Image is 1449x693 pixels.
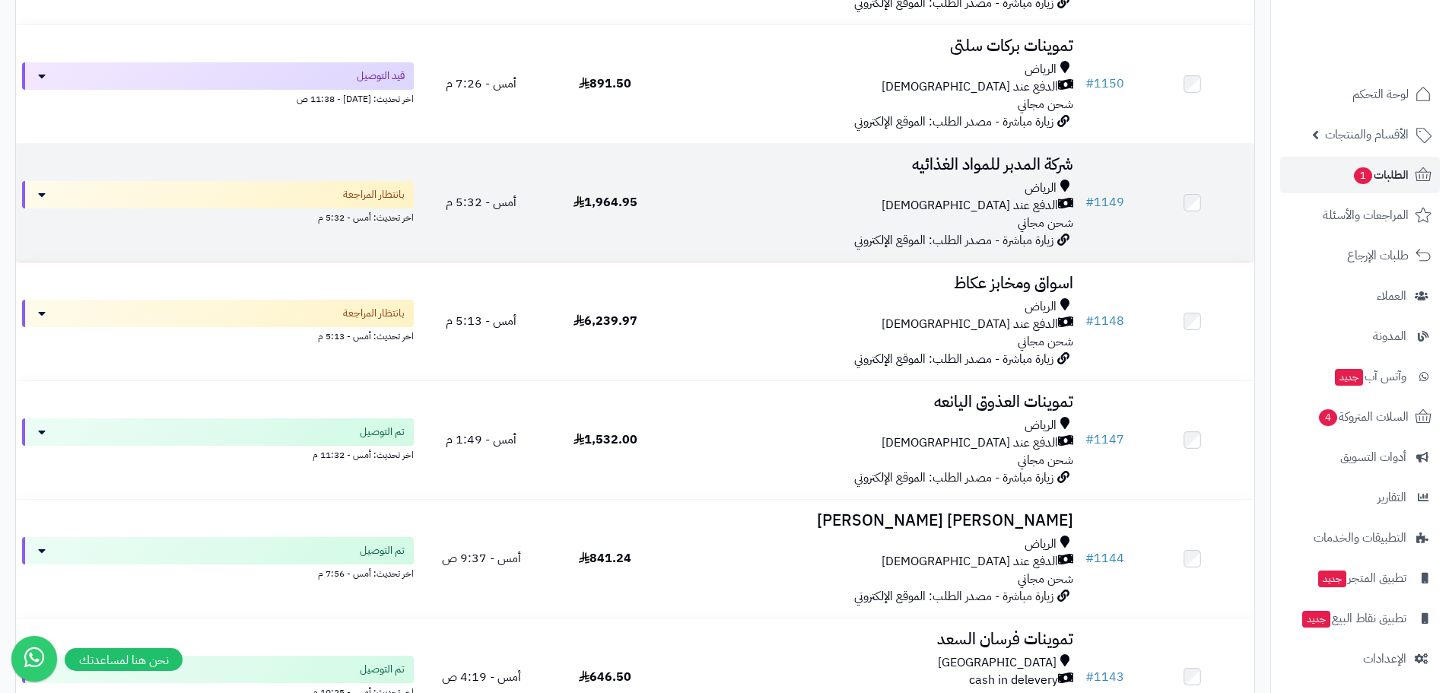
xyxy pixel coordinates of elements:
a: أدوات التسويق [1280,439,1440,475]
span: التطبيقات والخدمات [1314,527,1406,548]
span: 1,964.95 [574,193,637,211]
span: شحن مجاني [1018,214,1073,232]
span: تم التوصيل [360,662,405,677]
a: المراجعات والأسئلة [1280,197,1440,234]
span: التقارير [1378,487,1406,508]
span: قيد التوصيل [357,68,405,84]
span: الأقسام والمنتجات [1325,124,1409,145]
a: طلبات الإرجاع [1280,237,1440,274]
span: أمس - 7:26 م [446,75,516,93]
a: #1144 [1085,549,1124,567]
span: 891.50 [579,75,631,93]
span: الدفع عند [DEMOGRAPHIC_DATA] [882,434,1058,452]
a: الطلبات1 [1280,157,1440,193]
span: أمس - 9:37 ص [442,549,521,567]
span: لوحة التحكم [1352,84,1409,105]
span: تطبيق نقاط البيع [1301,608,1406,629]
span: [GEOGRAPHIC_DATA] [938,654,1057,672]
h3: شركة المدبر للمواد الغذائيه [673,156,1073,173]
span: الإعدادات [1363,648,1406,669]
span: شحن مجاني [1018,95,1073,113]
span: زيارة مباشرة - مصدر الطلب: الموقع الإلكتروني [854,469,1053,487]
span: أدوات التسويق [1340,447,1406,468]
span: زيارة مباشرة - مصدر الطلب: الموقع الإلكتروني [854,113,1053,131]
a: #1149 [1085,193,1124,211]
a: لوحة التحكم [1280,76,1440,113]
span: أمس - 1:49 م [446,431,516,449]
span: الدفع عند [DEMOGRAPHIC_DATA] [882,316,1058,333]
span: # [1085,431,1094,449]
span: الدفع عند [DEMOGRAPHIC_DATA] [882,78,1058,96]
span: زيارة مباشرة - مصدر الطلب: الموقع الإلكتروني [854,587,1053,606]
span: 4 [1319,409,1337,426]
h3: تموينات العذوق اليانعه [673,393,1073,411]
span: زيارة مباشرة - مصدر الطلب: الموقع الإلكتروني [854,350,1053,368]
span: # [1085,668,1094,686]
span: الدفع عند [DEMOGRAPHIC_DATA] [882,553,1058,571]
span: الدفع عند [DEMOGRAPHIC_DATA] [882,197,1058,215]
span: وآتس آب [1333,366,1406,387]
span: المراجعات والأسئلة [1323,205,1409,226]
span: تم التوصيل [360,424,405,440]
a: وآتس آبجديد [1280,358,1440,395]
div: اخر تحديث: أمس - 5:13 م [22,327,414,343]
a: العملاء [1280,278,1440,314]
span: الرياض [1025,61,1057,78]
h3: تموينات فرسان السعد [673,631,1073,648]
span: جديد [1302,611,1330,628]
a: #1147 [1085,431,1124,449]
span: cash in delevery [969,672,1058,689]
a: المدونة [1280,318,1440,354]
a: تطبيق المتجرجديد [1280,560,1440,596]
div: اخر تحديث: أمس - 11:32 م [22,446,414,462]
a: التقارير [1280,479,1440,516]
span: الرياض [1025,536,1057,553]
span: الرياض [1025,298,1057,316]
span: زيارة مباشرة - مصدر الطلب: الموقع الإلكتروني [854,231,1053,250]
span: جديد [1318,571,1346,587]
a: التطبيقات والخدمات [1280,520,1440,556]
span: # [1085,312,1094,330]
span: 6,239.97 [574,312,637,330]
span: جديد [1335,369,1363,386]
span: شحن مجاني [1018,332,1073,351]
span: 646.50 [579,668,631,686]
div: اخر تحديث: [DATE] - 11:38 ص [22,90,414,106]
span: # [1085,549,1094,567]
span: تطبيق المتجر [1317,567,1406,589]
a: #1143 [1085,668,1124,686]
span: العملاء [1377,285,1406,307]
span: الرياض [1025,180,1057,197]
span: بانتظار المراجعة [343,306,405,321]
span: أمس - 4:19 ص [442,668,521,686]
span: الرياض [1025,417,1057,434]
span: طلبات الإرجاع [1347,245,1409,266]
span: # [1085,75,1094,93]
img: logo-2.png [1346,43,1435,75]
span: شحن مجاني [1018,570,1073,588]
h3: اسواق ومخابز عكاظ [673,275,1073,292]
span: 1,532.00 [574,431,637,449]
h3: تموينات بركات سلتى [673,37,1073,55]
div: اخر تحديث: أمس - 5:32 م [22,208,414,224]
div: اخر تحديث: أمس - 7:56 م [22,564,414,580]
span: # [1085,193,1094,211]
h3: [PERSON_NAME] [PERSON_NAME] [673,512,1073,529]
span: الطلبات [1352,164,1409,186]
span: السلات المتروكة [1317,406,1409,428]
a: الإعدادات [1280,641,1440,677]
span: أمس - 5:13 م [446,312,516,330]
span: المدونة [1373,326,1406,347]
a: #1148 [1085,312,1124,330]
span: 1 [1354,167,1372,184]
span: شحن مجاني [1018,451,1073,469]
span: أمس - 5:32 م [446,193,516,211]
a: السلات المتروكة4 [1280,399,1440,435]
span: بانتظار المراجعة [343,187,405,202]
span: 841.24 [579,549,631,567]
a: تطبيق نقاط البيعجديد [1280,600,1440,637]
span: تم التوصيل [360,543,405,558]
a: #1150 [1085,75,1124,93]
